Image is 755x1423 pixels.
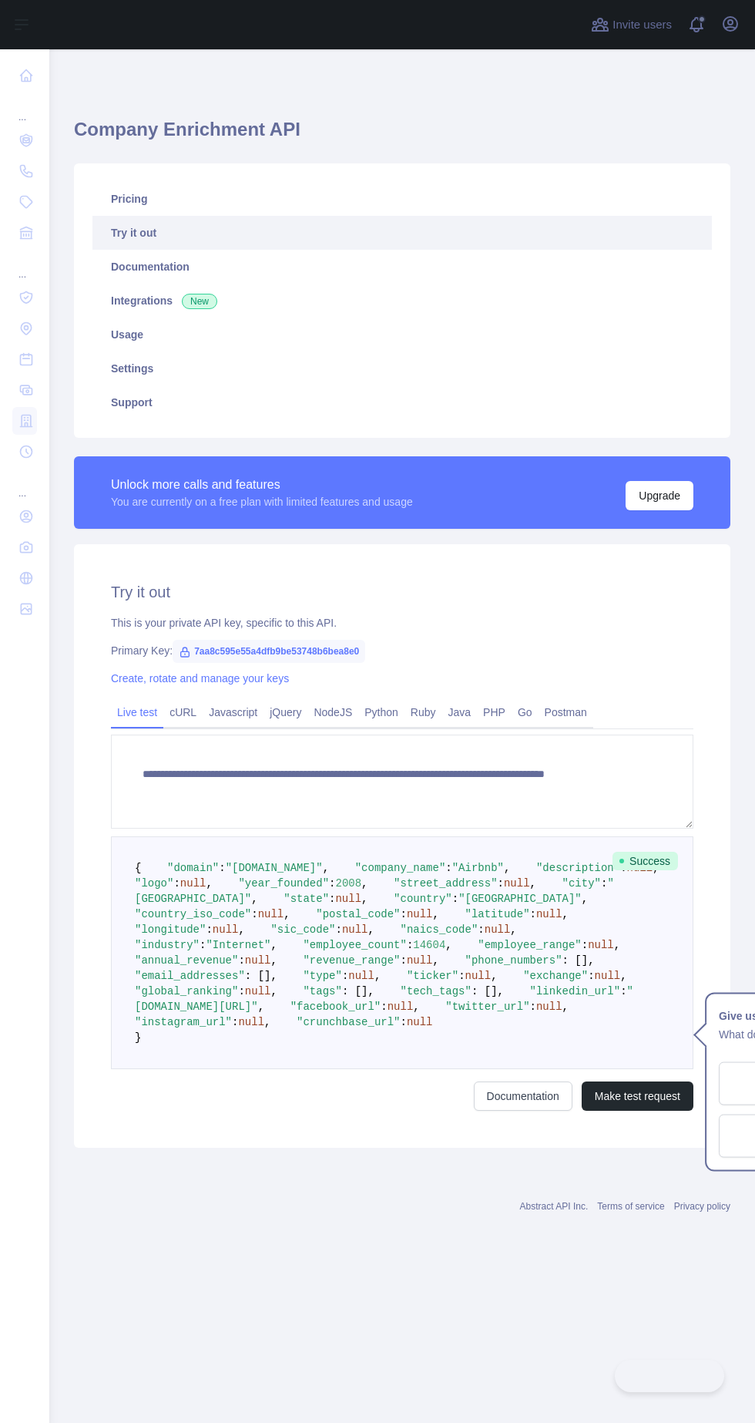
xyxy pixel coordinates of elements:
span: , [264,1016,270,1028]
span: , [251,893,257,905]
a: Java [442,700,478,725]
a: Documentation [92,250,712,284]
span: : [], [471,985,504,997]
span: : [407,939,413,951]
span: null [465,970,492,982]
span: null [245,954,271,967]
a: Ruby [404,700,442,725]
span: : [381,1001,387,1013]
span: "[GEOGRAPHIC_DATA]" [458,893,582,905]
span: : [620,985,626,997]
span: : [582,939,588,951]
span: null [180,877,206,890]
span: : [498,877,504,890]
a: Create, rotate and manage your keys [111,672,289,685]
span: "country_iso_code" [135,908,251,920]
span: : [530,908,536,920]
span: : [], [245,970,277,982]
span: , [510,923,516,936]
span: "longitude" [135,923,206,936]
span: , [361,877,367,890]
span: , [504,862,510,874]
h1: Company Enrichment API [74,117,730,154]
span: null [588,939,614,951]
span: 14604 [413,939,445,951]
div: ... [12,250,37,281]
div: Unlock more calls and features [111,476,413,494]
span: "type" [303,970,341,982]
span: null [238,1016,264,1028]
span: : [452,893,458,905]
span: , [361,893,367,905]
span: , [367,923,374,936]
a: Privacy policy [674,1201,730,1212]
a: Pricing [92,182,712,216]
a: Terms of service [597,1201,664,1212]
a: Abstract API Inc. [520,1201,589,1212]
span: : [335,923,341,936]
span: null [213,923,239,936]
a: PHP [477,700,512,725]
span: null [335,893,361,905]
span: New [182,294,217,309]
span: "company_name" [355,862,446,874]
span: "city" [562,877,601,890]
span: "domain" [167,862,219,874]
a: cURL [163,700,203,725]
span: : [458,970,465,982]
span: , [433,908,439,920]
span: "description" [536,862,620,874]
span: null [407,954,433,967]
span: null [536,1001,562,1013]
span: "annual_revenue" [135,954,238,967]
span: "state" [284,893,329,905]
h2: Try it out [111,581,693,603]
span: , [433,954,439,967]
span: "facebook_url" [290,1001,381,1013]
span: null [245,985,271,997]
span: "twitter_url" [445,1001,529,1013]
span: , [413,1001,419,1013]
span: Invite users [612,16,672,34]
a: Settings [92,352,712,385]
a: Documentation [474,1082,572,1111]
span: : [], [342,985,374,997]
a: Go [512,700,539,725]
a: Usage [92,318,712,352]
span: , [582,893,588,905]
span: "employee_count" [303,939,406,951]
span: "Internet" [206,939,270,951]
span: "Airbnb" [452,862,504,874]
span: null [348,970,374,982]
span: : [], [562,954,595,967]
span: "phone_numbers" [465,954,562,967]
span: , [323,862,329,874]
span: "country" [394,893,452,905]
span: "latitude" [465,908,530,920]
span: : [478,923,484,936]
a: Python [358,700,404,725]
span: : [219,862,225,874]
span: : [251,908,257,920]
span: , [270,985,277,997]
div: Primary Key: [111,643,693,658]
span: : [400,908,406,920]
span: "employee_range" [478,939,581,951]
span: "tags" [303,985,341,997]
span: null [407,1016,433,1028]
span: null [485,923,511,936]
span: null [388,1001,414,1013]
span: "exchange" [523,970,588,982]
span: 7aa8c595e55a4dfb9be53748b6bea8e0 [173,640,365,663]
span: : [232,1016,238,1028]
span: , [206,877,212,890]
a: Javascript [203,700,263,725]
span: "year_founded" [238,877,329,890]
a: NodeJS [307,700,358,725]
span: "email_addresses" [135,970,245,982]
a: jQuery [263,700,307,725]
span: , [258,1001,264,1013]
a: Live test [111,700,163,725]
div: ... [12,93,37,123]
a: Postman [539,700,593,725]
